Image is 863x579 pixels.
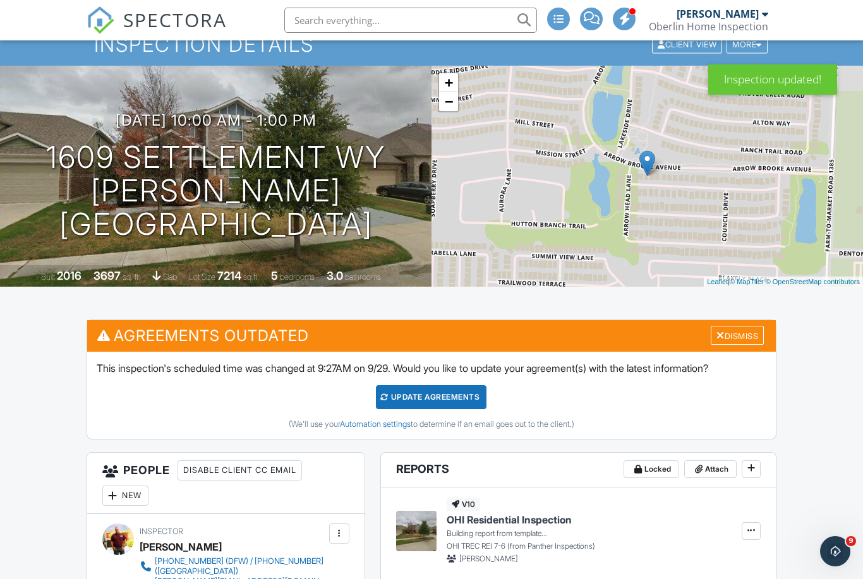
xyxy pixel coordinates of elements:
[376,385,486,409] div: Update Agreements
[155,556,326,576] div: [PHONE_NUMBER] (DFW) / [PHONE_NUMBER] ([GEOGRAPHIC_DATA])
[140,537,222,556] div: [PERSON_NAME]
[87,453,365,514] h3: People
[649,20,768,33] div: Oberlin Home Inspection
[340,419,411,429] a: Automation settings
[163,272,177,282] span: slab
[20,141,411,241] h1: 1609 Settlement Wy [PERSON_NAME][GEOGRAPHIC_DATA]
[140,556,326,576] a: [PHONE_NUMBER] (DFW) / [PHONE_NUMBER] ([GEOGRAPHIC_DATA])
[243,272,259,282] span: sq.ft.
[846,536,856,546] span: 9
[97,419,767,429] div: (We'll use your to determine if an email goes out to the client.)
[87,320,776,351] h3: Agreements Outdated
[345,272,381,282] span: bathrooms
[711,326,764,345] div: Dismiss
[123,6,227,33] span: SPECTORA
[87,17,227,44] a: SPECTORA
[140,527,183,536] span: Inspector
[707,278,728,285] a: Leaflet
[704,277,863,287] div: |
[271,269,278,282] div: 5
[727,36,768,53] div: More
[178,460,302,481] div: Disable Client CC Email
[102,486,148,506] div: New
[708,64,837,95] div: Inspection updated!
[730,278,764,285] a: © MapTiler
[41,272,55,282] span: Built
[677,8,759,20] div: [PERSON_NAME]
[94,269,121,282] div: 3697
[652,36,722,53] div: Client View
[87,6,114,34] img: The Best Home Inspection Software - Spectora
[820,536,850,566] iframe: Intercom live chat
[327,269,343,282] div: 3.0
[123,272,140,282] span: sq. ft.
[439,92,458,111] a: Zoom out
[766,278,860,285] a: © OpenStreetMap contributors
[116,112,317,129] h3: [DATE] 10:00 am - 1:00 pm
[651,39,725,49] a: Client View
[439,73,458,92] a: Zoom in
[94,33,768,56] h1: Inspection Details
[87,352,776,439] div: This inspection's scheduled time was changed at 9:27AM on 9/29. Would you like to update your agr...
[189,272,215,282] span: Lot Size
[284,8,537,33] input: Search everything...
[217,269,241,282] div: 7214
[280,272,315,282] span: bedrooms
[57,269,81,282] div: 2016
